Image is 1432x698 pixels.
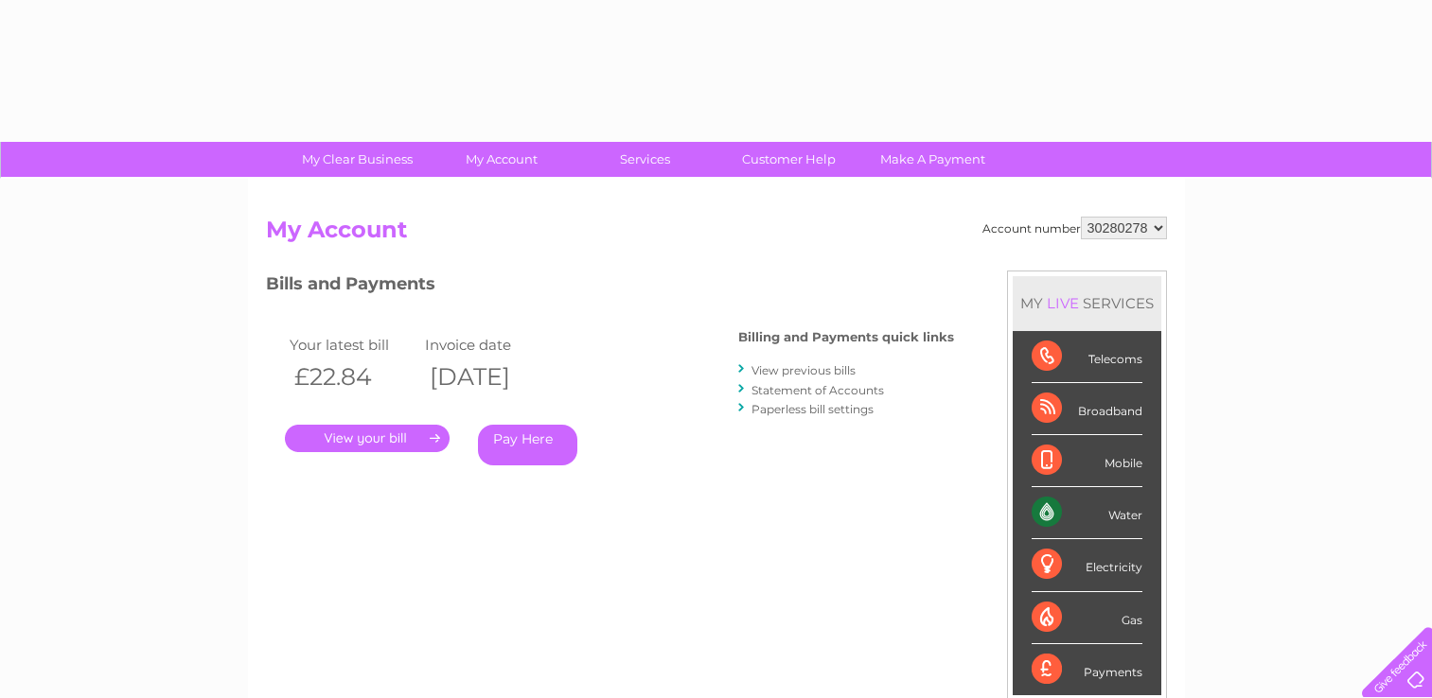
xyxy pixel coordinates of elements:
[1043,294,1083,312] div: LIVE
[420,332,557,358] td: Invoice date
[751,402,874,416] a: Paperless bill settings
[1032,487,1142,539] div: Water
[423,142,579,177] a: My Account
[285,425,450,452] a: .
[738,330,954,344] h4: Billing and Payments quick links
[751,383,884,397] a: Statement of Accounts
[279,142,435,177] a: My Clear Business
[982,217,1167,239] div: Account number
[1032,539,1142,591] div: Electricity
[285,358,421,396] th: £22.84
[1032,331,1142,383] div: Telecoms
[1032,592,1142,644] div: Gas
[567,142,723,177] a: Services
[1032,435,1142,487] div: Mobile
[266,217,1167,253] h2: My Account
[1032,383,1142,435] div: Broadband
[1013,276,1161,330] div: MY SERVICES
[711,142,867,177] a: Customer Help
[285,332,421,358] td: Your latest bill
[855,142,1011,177] a: Make A Payment
[478,425,577,465] a: Pay Here
[266,270,954,304] h3: Bills and Payments
[420,358,557,396] th: [DATE]
[751,363,856,377] a: View previous bills
[1032,644,1142,695] div: Payments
